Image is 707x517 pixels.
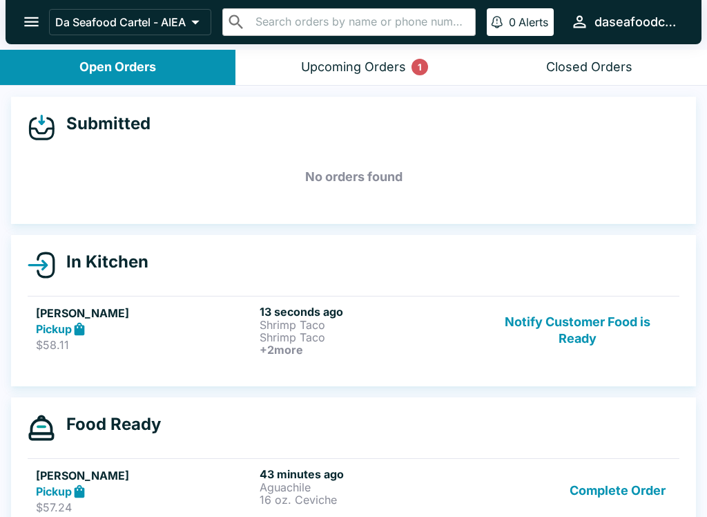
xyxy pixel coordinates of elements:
[49,9,211,35] button: Da Seafood Cartel - AIEA
[55,113,151,134] h4: Submitted
[546,59,632,75] div: Closed Orders
[301,59,406,75] div: Upcoming Orders
[251,12,469,32] input: Search orders by name or phone number
[260,467,478,481] h6: 43 minutes ago
[14,4,49,39] button: open drawer
[519,15,548,29] p: Alerts
[36,322,72,336] strong: Pickup
[55,414,161,435] h4: Food Ready
[509,15,516,29] p: 0
[28,152,679,202] h5: No orders found
[36,467,254,484] h5: [PERSON_NAME]
[55,252,148,272] h4: In Kitchen
[484,305,671,356] button: Notify Customer Food is Ready
[564,467,671,515] button: Complete Order
[594,14,679,30] div: daseafoodcartel
[260,344,478,356] h6: + 2 more
[260,305,478,319] h6: 13 seconds ago
[36,338,254,352] p: $58.11
[36,485,72,498] strong: Pickup
[28,296,679,364] a: [PERSON_NAME]Pickup$58.1113 seconds agoShrimp TacoShrimp Taco+2moreNotify Customer Food is Ready
[418,60,422,74] p: 1
[565,7,685,37] button: daseafoodcartel
[55,15,186,29] p: Da Seafood Cartel - AIEA
[36,305,254,321] h5: [PERSON_NAME]
[79,59,156,75] div: Open Orders
[260,331,478,344] p: Shrimp Taco
[260,319,478,331] p: Shrimp Taco
[36,500,254,514] p: $57.24
[260,493,478,506] p: 16 oz. Ceviche
[260,481,478,493] p: Aguachile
